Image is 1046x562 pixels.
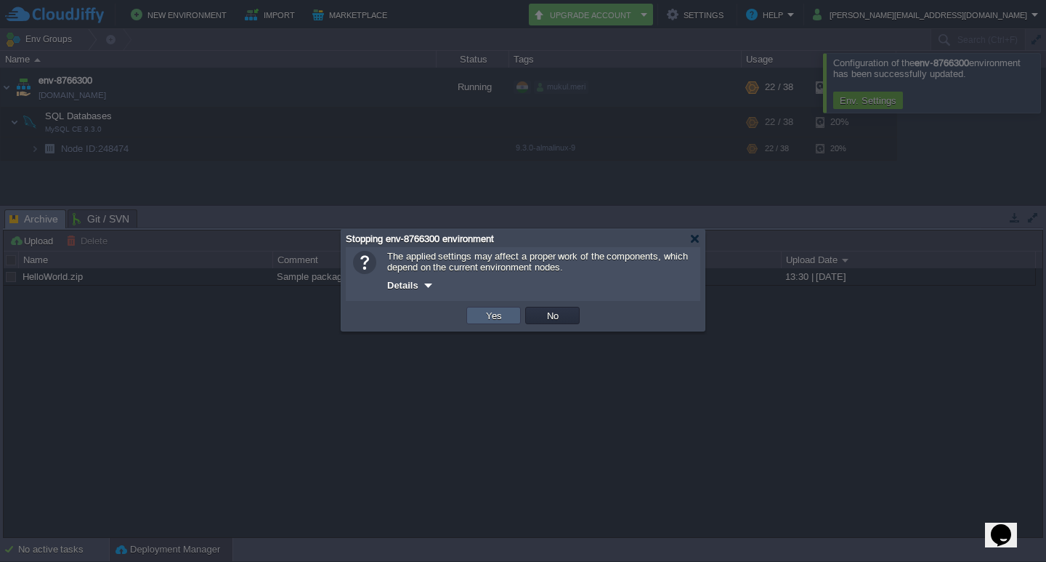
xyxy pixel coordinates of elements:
span: Details [387,280,418,291]
button: No [543,309,563,322]
button: Yes [482,309,506,322]
iframe: chat widget [985,504,1031,547]
span: Stopping env-8766300 environment [346,233,494,244]
span: The applied settings may affect a proper work of the components, which depend on the current envi... [387,251,688,273]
